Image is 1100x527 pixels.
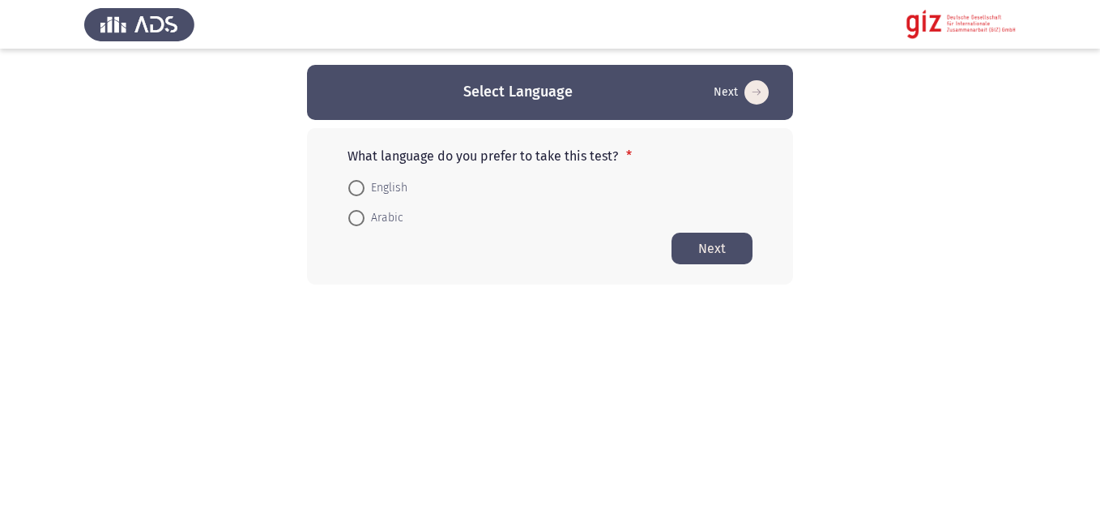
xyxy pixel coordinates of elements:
h3: Select Language [463,82,573,102]
img: Assessment logo of GIZ Pathfinder Personality Assessment (White Collars) [906,2,1016,47]
p: What language do you prefer to take this test? [347,148,753,164]
img: Assess Talent Management logo [84,2,194,47]
span: English [365,178,407,198]
button: Start assessment [672,233,753,264]
span: Arabic [365,208,403,228]
button: Start assessment [709,79,774,105]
